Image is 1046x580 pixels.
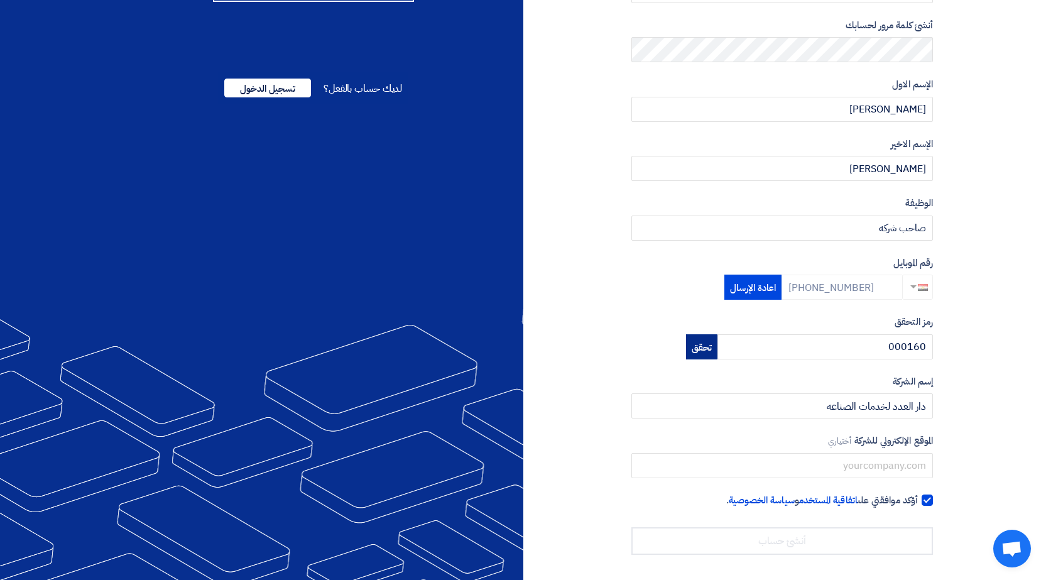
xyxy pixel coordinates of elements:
a: سياسة الخصوصية [729,493,795,507]
button: تحقق [686,334,717,359]
span: أختياري [828,435,852,447]
input: yourcompany.com [631,453,933,478]
input: أدخل إسم الشركة ... [631,393,933,419]
label: الموقع الإلكتروني للشركة [631,434,933,448]
label: إسم الشركة [631,375,933,389]
label: الإسم الاخير [631,137,933,151]
input: أدخل الإسم الاخير ... [631,156,933,181]
label: الوظيفة [631,196,933,211]
a: تسجيل الدخول [224,81,311,96]
a: اتفاقية المستخدم [799,493,858,507]
label: رمز التحقق [631,315,933,329]
input: أدخل الإسم الاول ... [631,97,933,122]
label: رقم الموبايل [631,256,933,270]
input: أدخل الوظيفة ... [631,216,933,241]
span: لديك حساب بالفعل؟ [324,81,402,96]
button: اعادة الإرسال [724,275,782,300]
a: Open chat [993,530,1031,567]
span: تسجيل الدخول [224,79,311,97]
span: أؤكد موافقتي على و . [726,493,918,508]
label: الإسم الاول [631,77,933,92]
label: أنشئ كلمة مرور لحسابك [631,18,933,33]
input: أنشئ حساب [631,527,933,555]
input: من فضلك أدخل رقم التحقق ، مثال : 123456 [717,334,933,359]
